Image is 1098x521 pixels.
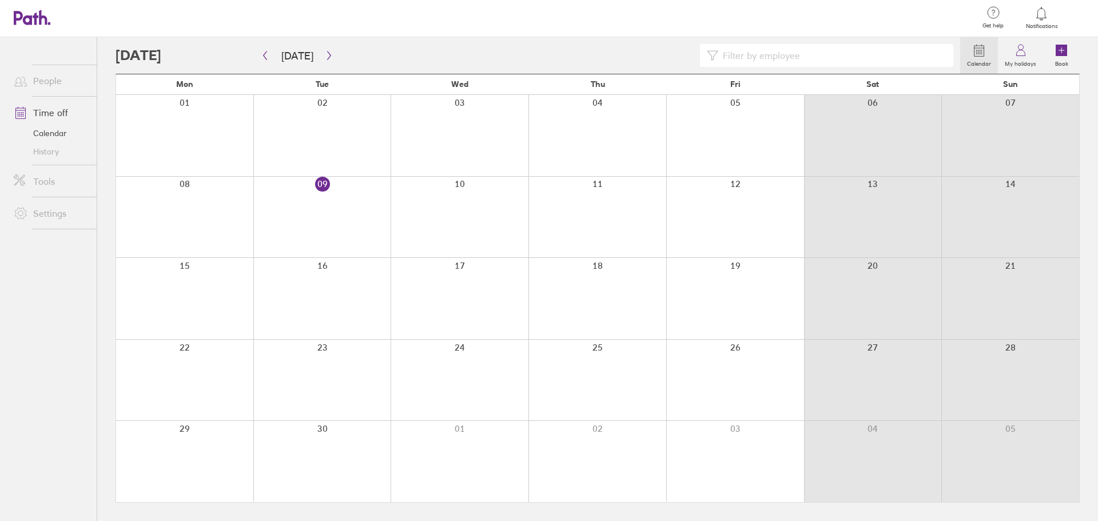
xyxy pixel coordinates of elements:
label: My holidays [998,57,1043,67]
span: Get help [974,22,1012,29]
a: Time off [5,101,97,124]
input: Filter by employee [718,45,946,66]
a: Calendar [960,37,998,74]
label: Book [1048,57,1075,67]
a: Notifications [1023,6,1060,30]
span: Sun [1003,79,1018,89]
label: Calendar [960,57,998,67]
span: Fri [730,79,741,89]
a: Calendar [5,124,97,142]
a: History [5,142,97,161]
a: My holidays [998,37,1043,74]
span: Wed [451,79,468,89]
span: Sat [866,79,879,89]
a: Settings [5,202,97,225]
a: Book [1043,37,1080,74]
span: Thu [591,79,605,89]
span: Tue [316,79,329,89]
span: Notifications [1023,23,1060,30]
a: People [5,69,97,92]
span: Mon [176,79,193,89]
a: Tools [5,170,97,193]
button: [DATE] [272,46,323,65]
